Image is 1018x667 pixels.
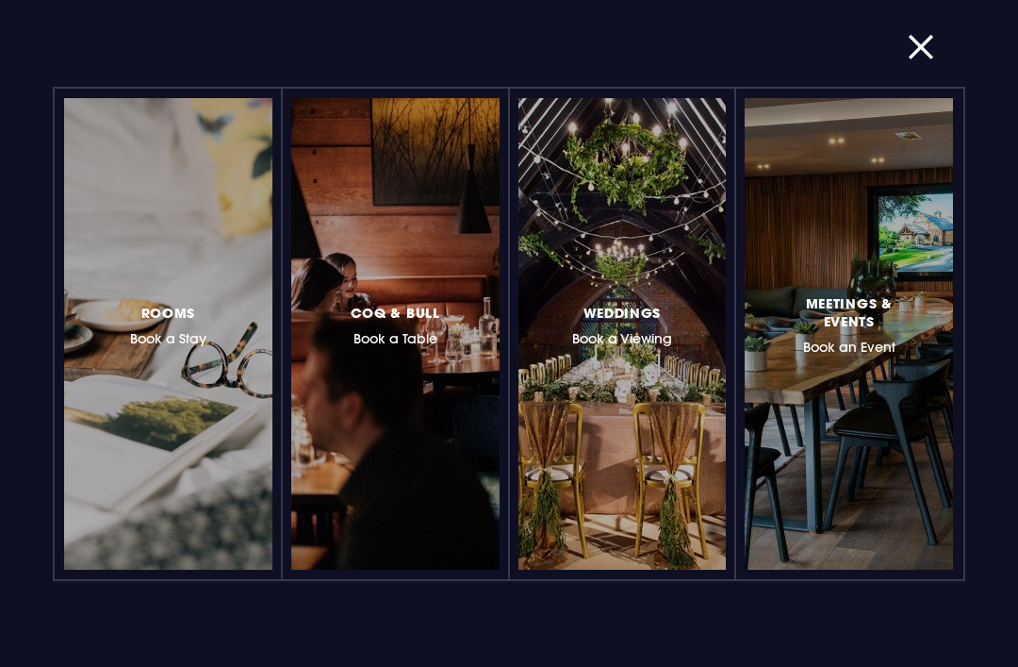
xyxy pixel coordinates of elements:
span: Weddings [583,304,662,322]
span: Coq & Bull [351,304,440,322]
a: RoomsBook a Stay [64,98,272,570]
a: Meetings & EventsBook an Event [745,98,953,570]
span: Meetings & Events [790,294,908,330]
span: Rooms [141,304,196,322]
h3: Book a Viewing [572,301,672,347]
h3: Book a Stay [130,301,206,347]
h3: Book an Event [790,292,908,356]
h3: Book a Table [351,301,440,347]
a: WeddingsBook a Viewing [518,98,727,570]
a: Coq & BullBook a Table [291,98,500,570]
